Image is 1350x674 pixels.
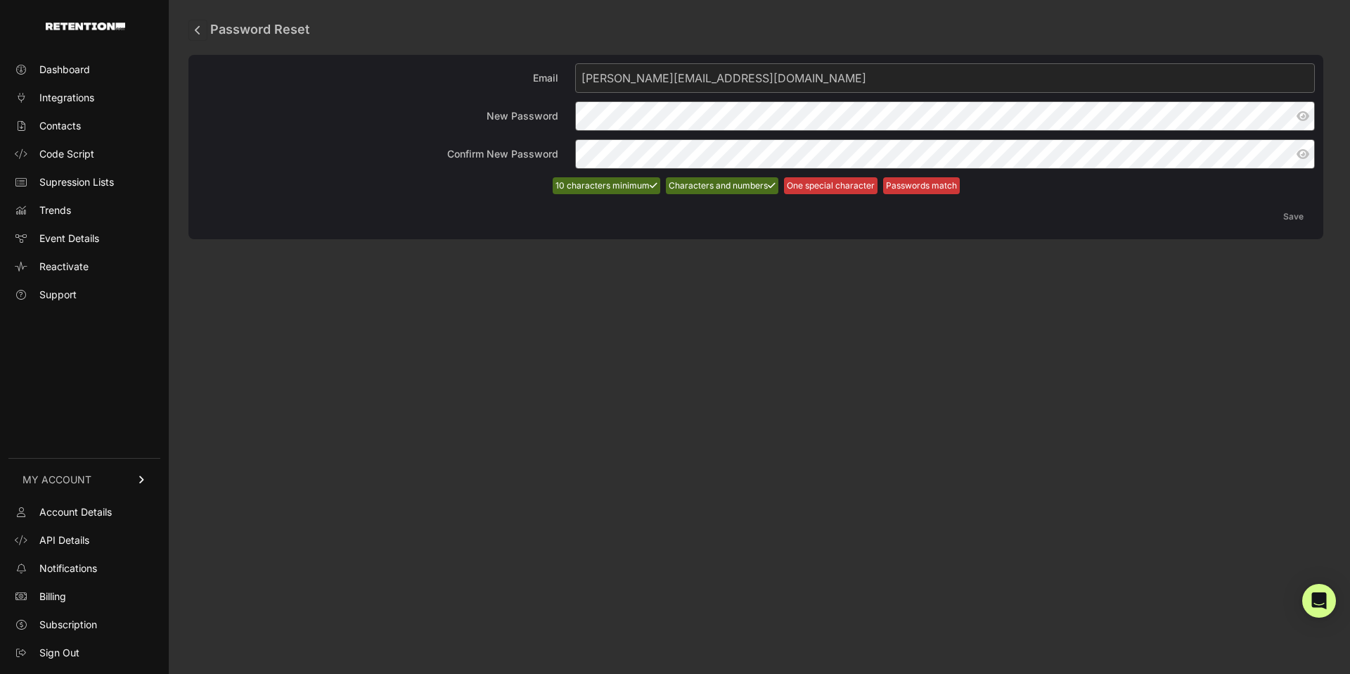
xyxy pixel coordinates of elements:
[39,203,71,217] span: Trends
[39,147,94,161] span: Code Script
[666,177,778,194] li: Characters and numbers
[8,58,160,81] a: Dashboard
[197,109,558,123] div: New Password
[8,642,160,664] a: Sign Out
[883,177,960,194] li: Passwords match
[188,20,1323,41] h2: Password Reset
[553,177,660,194] li: 10 characters minimum
[8,585,160,608] a: Billing
[39,618,97,632] span: Subscription
[575,101,1315,131] input: New Password
[8,284,160,306] a: Support
[39,533,89,547] span: API Details
[39,231,99,246] span: Event Details
[8,458,160,501] a: MY ACCOUNT
[1302,584,1336,618] div: Open Intercom Messenger
[8,255,160,278] a: Reactivate
[39,260,89,274] span: Reactivate
[8,199,160,222] a: Trends
[8,227,160,250] a: Event Details
[39,91,94,105] span: Integrations
[8,529,160,552] a: API Details
[39,505,112,519] span: Account Details
[8,501,160,523] a: Account Details
[197,71,558,85] div: Email
[46,23,125,30] img: Retention.com
[39,175,114,189] span: Supression Lists
[39,288,77,302] span: Support
[575,139,1315,169] input: Confirm New Password
[39,561,97,576] span: Notifications
[575,63,1315,93] input: Email
[8,557,160,580] a: Notifications
[39,646,79,660] span: Sign Out
[39,590,66,604] span: Billing
[784,177,877,194] li: One special character
[8,613,160,636] a: Subscription
[22,473,91,487] span: MY ACCOUNT
[8,171,160,193] a: Supression Lists
[8,115,160,137] a: Contacts
[8,143,160,165] a: Code Script
[197,147,558,161] div: Confirm New Password
[8,87,160,109] a: Integrations
[39,63,90,77] span: Dashboard
[39,119,81,133] span: Contacts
